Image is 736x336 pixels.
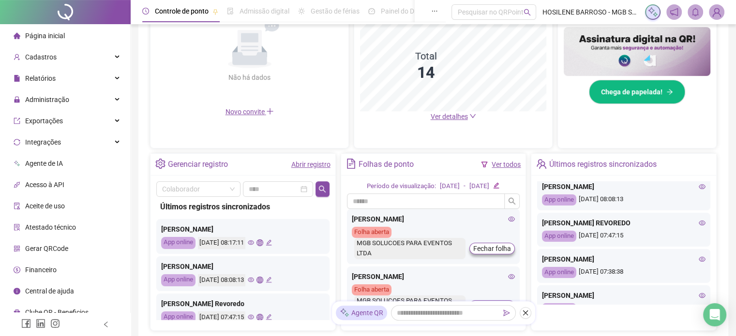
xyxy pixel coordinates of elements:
span: search [508,197,516,205]
span: eye [699,219,706,226]
div: App online [161,237,195,249]
div: [DATE] 07:47:15 [542,231,706,242]
span: sun [298,8,305,15]
span: Central de ajuda [25,287,74,295]
span: Chega de papelada! [601,87,662,97]
span: plus [266,107,274,115]
span: file-text [346,159,356,169]
div: App online [542,267,576,278]
img: 94462 [709,5,724,19]
span: lock [14,96,20,103]
span: gift [14,309,20,316]
div: Open Intercom Messenger [703,303,726,326]
span: Relatórios [25,74,56,82]
span: edit [493,182,499,189]
div: App online [542,231,576,242]
span: Acesso à API [25,181,64,189]
span: eye [699,256,706,263]
span: arrow-right [666,88,673,95]
span: Página inicial [25,32,65,40]
div: App online [161,274,195,286]
div: Gerenciar registro [168,156,228,173]
img: banner%2F02c71560-61a6-44d4-94b9-c8ab97240462.png [564,27,710,76]
span: bell [691,8,700,16]
div: Período de visualização: [367,181,436,191]
span: global [256,314,263,320]
div: [DATE] 08:08:13 [542,194,706,205]
span: Novo convite [225,108,274,116]
div: [PERSON_NAME] REVOREDO [542,218,706,228]
span: sync [14,139,20,146]
span: facebook [21,319,31,328]
div: [DATE] 08:17:11 [198,237,245,249]
button: Chega de papelada! [589,80,685,104]
span: eye [248,239,254,246]
span: Aceite de uso [25,202,65,210]
div: Folha aberta [352,227,391,238]
a: Ver todos [492,161,521,168]
span: search [524,9,531,16]
span: Admissão digital [240,7,289,15]
span: edit [266,314,272,320]
span: file-done [227,8,234,15]
div: App online [161,311,195,323]
div: App online [542,303,576,314]
span: notification [670,8,678,16]
span: dashboard [368,8,375,15]
span: Exportações [25,117,63,125]
span: Gerar QRCode [25,245,68,252]
div: [DATE] 07:23:00 [542,303,706,314]
span: global [256,239,263,246]
div: [PERSON_NAME] Revoredo [161,298,325,309]
span: solution [14,224,20,231]
span: Financeiro [25,266,57,274]
span: global [256,277,263,283]
div: [PERSON_NAME] [161,224,325,234]
div: - [464,181,466,191]
span: home [14,32,20,39]
div: Últimos registros sincronizados [549,156,657,173]
span: clock-circle [142,8,149,15]
span: eye [508,273,515,280]
div: [PERSON_NAME] [542,290,706,301]
span: ellipsis [431,8,438,15]
div: [DATE] 08:08:13 [198,274,245,286]
div: [PERSON_NAME] [352,214,515,224]
span: eye [248,314,254,320]
span: Fechar folha [473,243,511,254]
div: [PERSON_NAME] [352,271,515,282]
div: [DATE] [440,181,460,191]
div: App online [542,194,576,205]
a: Ver detalhes down [431,113,476,120]
span: Integrações [25,138,61,146]
span: Ver detalhes [431,113,468,120]
span: filter [481,161,488,168]
div: [DATE] 07:38:38 [542,267,706,278]
span: eye [699,292,706,299]
div: Não há dados [205,72,294,83]
span: Gestão de férias [311,7,360,15]
span: Clube QR - Beneficios [25,308,89,316]
div: Folhas de ponto [359,156,414,173]
span: qrcode [14,245,20,252]
img: sparkle-icon.fc2bf0ac1784a2077858766a79e2daf3.svg [647,7,658,17]
span: Agente de IA [25,160,63,167]
span: HOSILENE BARROSO - MGB SOLUCOES PARA EVENTOS LTDA [542,7,639,17]
span: Cadastros [25,53,57,61]
div: [PERSON_NAME] [161,261,325,272]
span: send [503,309,510,316]
div: Agente QR [336,306,387,320]
span: left [103,321,109,328]
div: [PERSON_NAME] [542,181,706,192]
span: team [536,159,546,169]
div: [PERSON_NAME] [542,254,706,264]
span: down [469,113,476,119]
div: MGB SOLUCOES PARA EVENTOS LTDA [354,238,466,259]
span: user-add [14,54,20,60]
span: close [522,309,529,316]
span: linkedin [36,319,45,328]
button: Fechar folha [469,300,515,312]
span: api [14,181,20,188]
span: Administração [25,96,69,103]
img: sparkle-icon.fc2bf0ac1784a2077858766a79e2daf3.svg [340,308,349,318]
